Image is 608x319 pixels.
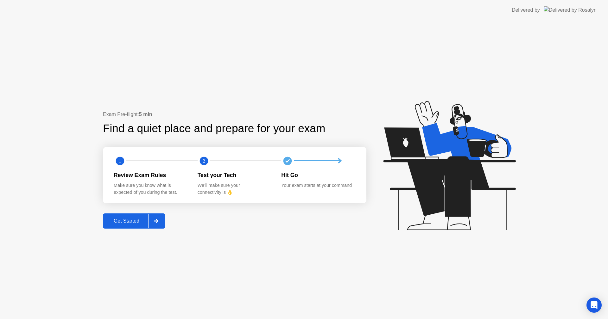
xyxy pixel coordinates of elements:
div: Make sure you know what is expected of you during the test. [114,182,187,196]
div: Delivered by [512,6,540,14]
div: Open Intercom Messenger [586,298,602,313]
div: Hit Go [281,171,355,179]
img: Delivered by Rosalyn [544,6,597,14]
div: Get Started [105,218,148,224]
b: 5 min [139,112,152,117]
button: Get Started [103,213,165,229]
text: 1 [119,158,121,164]
div: Review Exam Rules [114,171,187,179]
div: Test your Tech [198,171,271,179]
div: Your exam starts at your command [281,182,355,189]
text: 2 [203,158,205,164]
div: We’ll make sure your connectivity is 👌 [198,182,271,196]
div: Exam Pre-flight: [103,111,366,118]
div: Find a quiet place and prepare for your exam [103,120,326,137]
